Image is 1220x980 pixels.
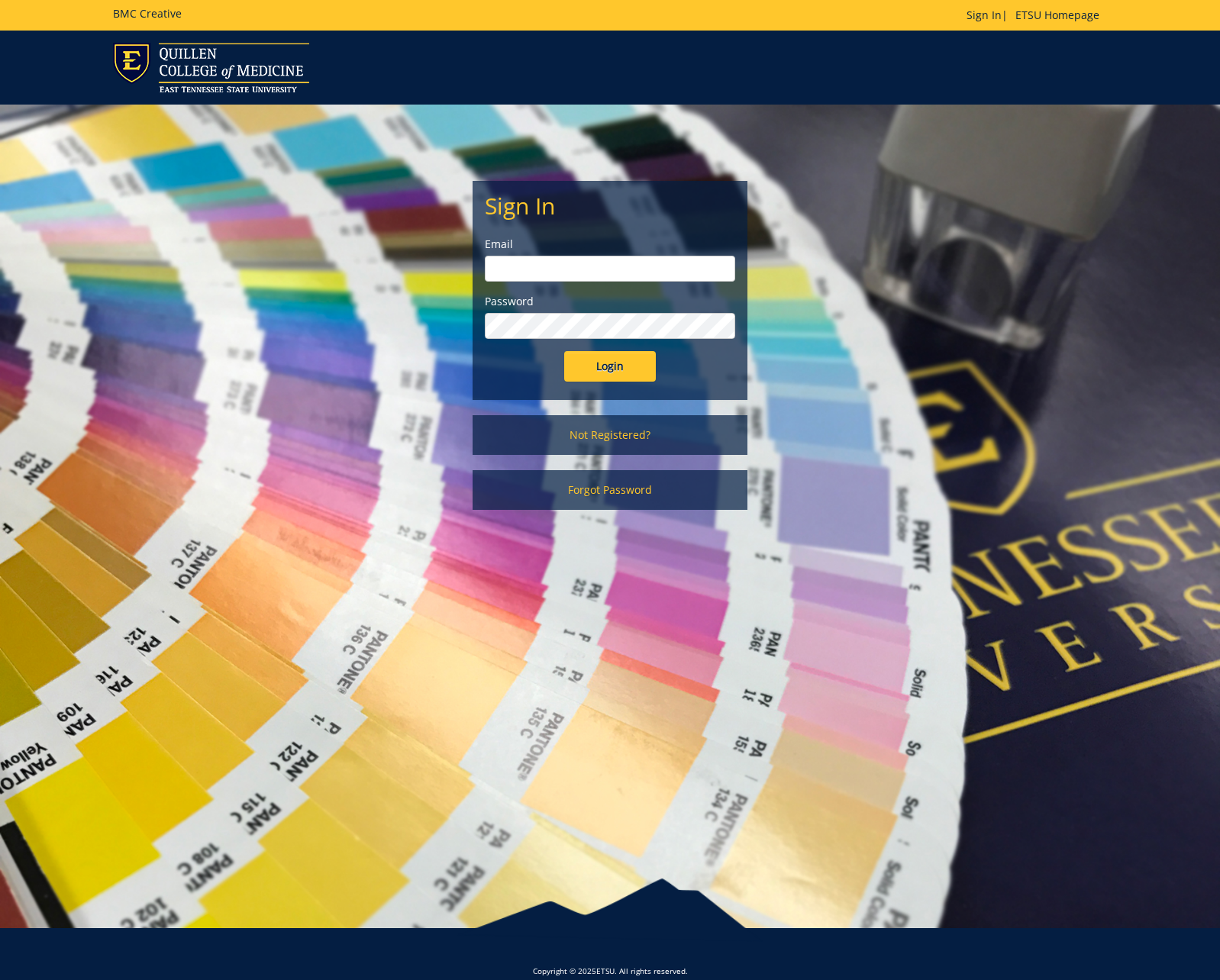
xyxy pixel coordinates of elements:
[473,470,747,510] a: Forgot Password
[113,8,182,19] h5: BMC Creative
[967,8,1107,23] p: |
[473,415,747,455] a: Not Registered?
[485,193,735,218] h2: Sign In
[485,294,735,309] label: Password
[564,351,656,382] input: Login
[1008,8,1107,22] a: ETSU Homepage
[967,8,1002,22] a: Sign In
[596,965,615,976] a: ETSU
[113,43,309,92] img: ETSU logo
[485,237,735,252] label: Email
